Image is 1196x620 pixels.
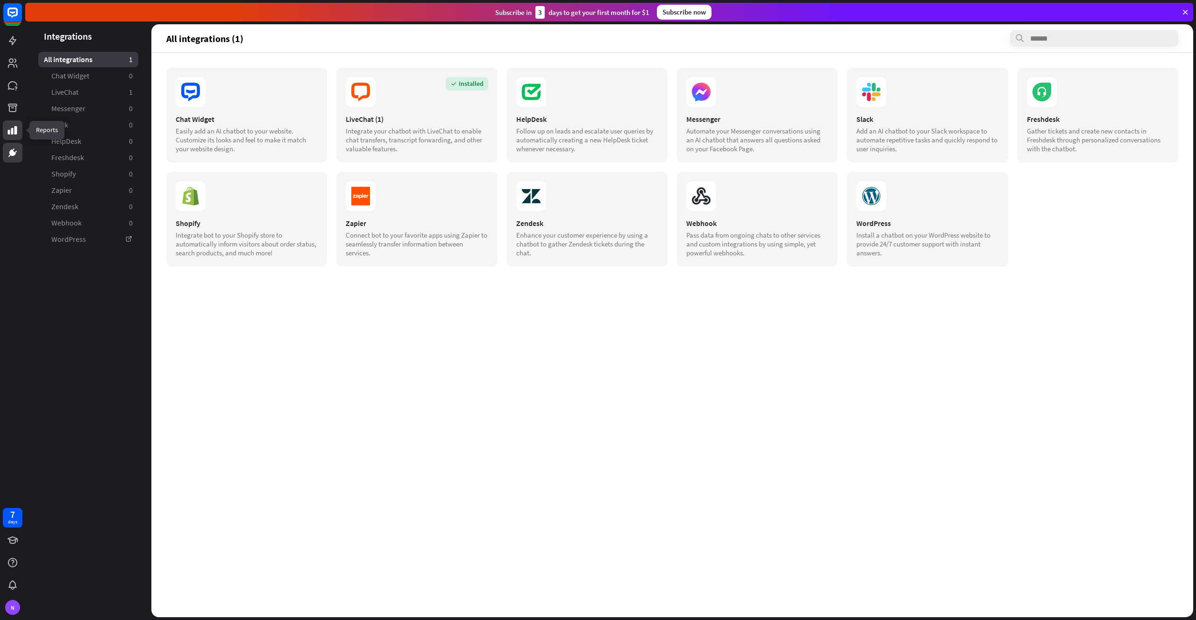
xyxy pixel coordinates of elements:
[38,85,138,100] a: LiveChat 1
[346,127,488,153] div: Integrate your chatbot with LiveChat to enable chat transfers, transcript forwarding, and other v...
[51,169,76,179] span: Shopify
[38,134,138,149] a: HelpDesk 0
[129,87,133,97] aside: 1
[51,202,78,211] span: Zendesk
[346,218,488,228] div: Zapier
[686,218,828,228] div: Webhook
[38,117,138,133] a: Slack 0
[657,5,712,20] div: Subscribe now
[7,4,36,32] button: Open LiveChat chat widget
[129,136,133,146] aside: 0
[446,77,488,91] div: Installed
[686,114,828,124] div: Messenger
[25,30,151,42] header: Integrations
[51,104,85,113] span: Messenger
[38,166,138,182] a: Shopify 0
[129,120,133,130] aside: 0
[38,150,138,165] a: Freshdesk 0
[129,202,133,211] aside: 0
[38,68,138,84] a: Chat Widget 0
[176,127,318,153] div: Easily add an AI chatbot to your website. Customize its looks and feel to make it match your webs...
[38,199,138,214] a: Zendesk 0
[5,600,20,615] div: N
[346,114,488,124] div: LiveChat (1)
[129,104,133,113] aside: 0
[516,218,658,228] div: Zendesk
[44,55,93,64] span: All integrations
[8,519,17,525] div: days
[129,185,133,195] aside: 0
[129,55,133,64] aside: 1
[3,508,22,528] a: 7 days
[38,183,138,198] a: Zapier 0
[129,218,133,228] aside: 0
[516,127,658,153] div: Follow up on leads and escalate user queries by automatically creating a new HelpDesk ticket when...
[495,6,649,19] div: Subscribe in days to get your first month for $1
[856,231,998,257] div: Install a chatbot on your WordPress website to provide 24/7 customer support with instant answers.
[176,114,318,124] div: Chat Widget
[51,136,81,146] span: HelpDesk
[686,127,828,153] div: Automate your Messenger conversations using an AI chatbot that answers all questions asked on you...
[516,231,658,257] div: Enhance your customer experience by using a chatbot to gather Zendesk tickets during the chat.
[51,120,68,130] span: Slack
[51,185,72,195] span: Zapier
[1027,114,1169,124] div: Freshdesk
[38,215,138,231] a: Webhook 0
[535,6,545,19] div: 3
[166,30,1178,47] section: All integrations (1)
[129,169,133,179] aside: 0
[856,127,998,153] div: Add an AI chatbot to your Slack workspace to automate repetitive tasks and quickly respond to use...
[10,510,15,519] div: 7
[176,218,318,228] div: Shopify
[51,218,82,228] span: Webhook
[129,71,133,81] aside: 0
[51,71,89,81] span: Chat Widget
[856,218,998,228] div: WordPress
[38,101,138,116] a: Messenger 0
[346,231,488,257] div: Connect bot to your favorite apps using Zapier to seamlessly transfer information between services.
[516,114,658,124] div: HelpDesk
[129,153,133,162] aside: 0
[38,232,138,247] a: WordPress
[51,87,78,97] span: LiveChat
[176,231,318,257] div: Integrate bot to your Shopify store to automatically inform visitors about order status, search p...
[51,153,84,162] span: Freshdesk
[686,231,828,257] div: Pass data from ongoing chats to other services and custom integrations by using simple, yet power...
[856,114,998,124] div: Slack
[1027,127,1169,153] div: Gather tickets and create new contacts in Freshdesk through personalized conversations with the c...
